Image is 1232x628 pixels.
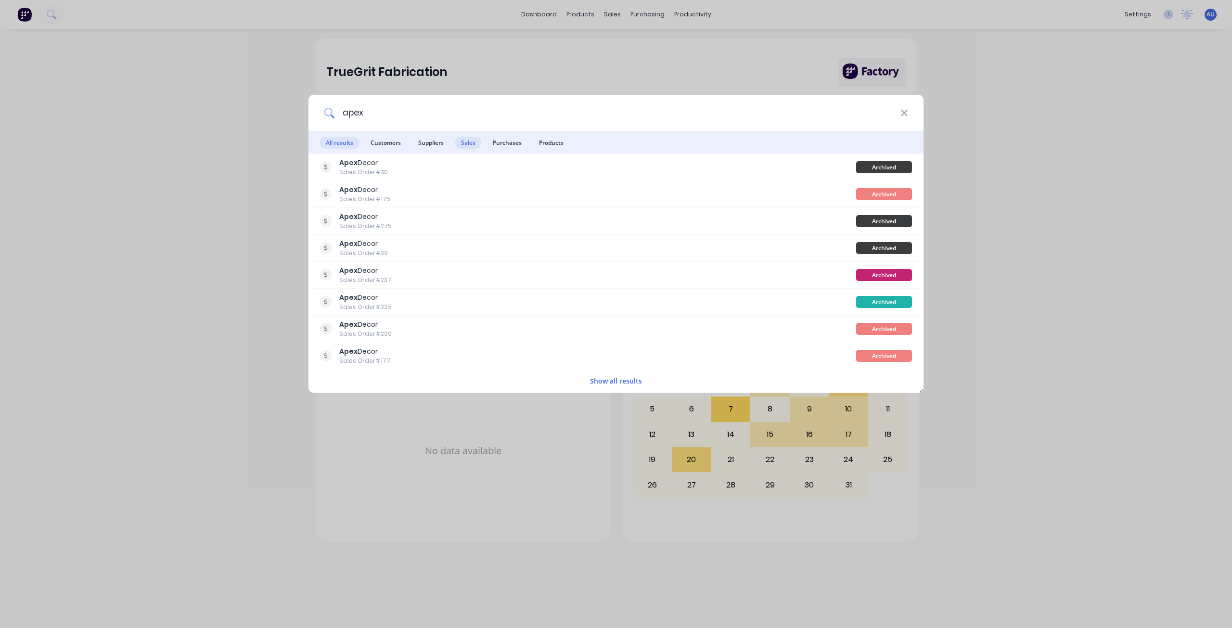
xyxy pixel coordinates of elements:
[339,357,390,365] div: Sales Order #177
[339,293,391,303] div: Decor
[339,158,388,168] div: Decor
[856,215,912,227] div: Archived
[455,137,481,149] span: Sales
[339,195,390,204] div: Sales Order #175
[339,222,392,231] div: Sales Order #275
[856,242,912,254] div: Archived
[339,212,392,222] div: Decor
[339,212,358,221] b: Apex
[533,137,569,149] span: Products
[856,188,912,200] div: Archived
[339,330,392,338] div: Sales Order #299
[320,137,359,149] span: All results
[856,269,912,281] div: Archived
[339,266,358,275] b: Apex
[487,137,527,149] span: Purchases
[339,346,390,357] div: Decor
[339,185,390,195] div: Decor
[856,296,912,308] div: Archived
[339,158,358,167] b: Apex
[339,185,358,194] b: Apex
[339,303,391,311] div: Sales Order #325
[412,137,449,149] span: Suppliers
[587,375,645,386] button: Show all results
[339,276,391,284] div: Sales Order #237
[856,161,912,173] div: Archived
[339,239,388,249] div: Decor
[334,95,900,131] input: Start typing a customer or supplier name to create a new order...
[339,320,358,329] b: Apex
[339,168,388,177] div: Sales Order #30
[339,346,358,356] b: Apex
[365,137,407,149] span: Customers
[339,239,358,248] b: Apex
[339,249,388,257] div: Sales Order #39
[856,350,912,362] div: Archived
[339,266,391,276] div: Decor
[856,323,912,335] div: Archived
[339,320,392,330] div: Decor
[339,293,358,302] b: Apex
